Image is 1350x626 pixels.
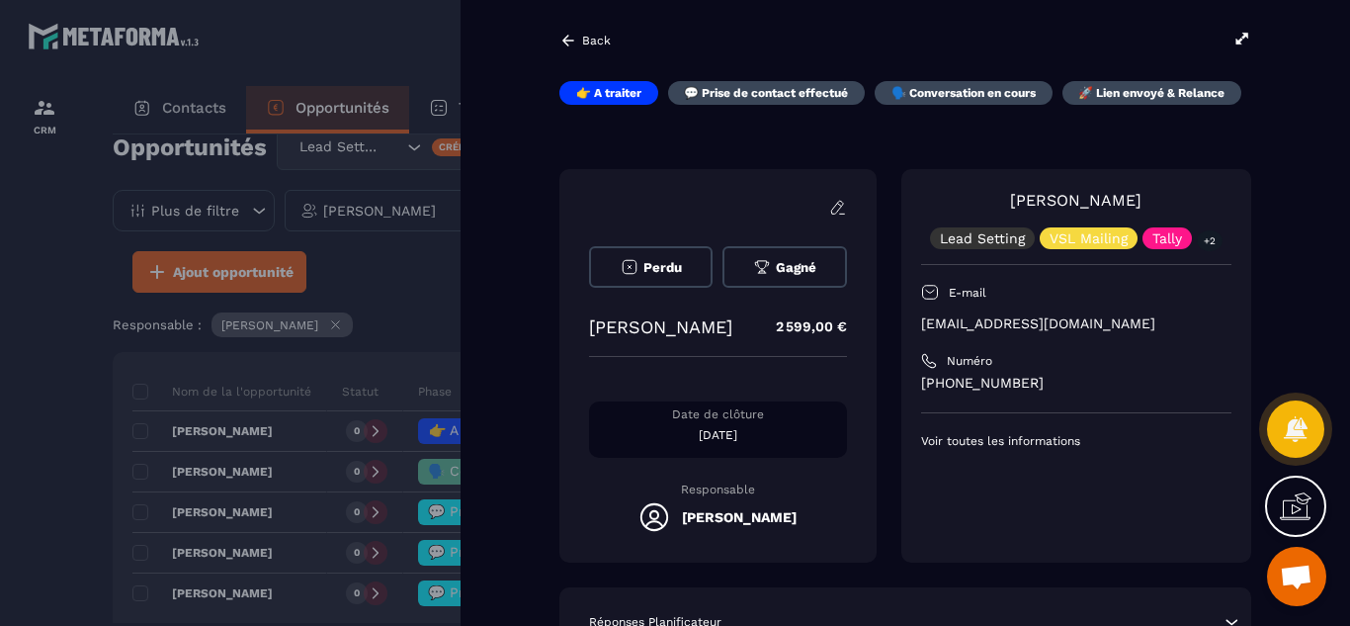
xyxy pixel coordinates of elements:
p: Date de clôture [589,406,847,422]
button: Perdu [589,246,713,288]
p: E-mail [949,285,986,301]
h5: [PERSON_NAME] [682,509,797,525]
p: [PERSON_NAME] [589,316,732,337]
p: 💬 Prise de contact effectué [684,85,848,101]
span: Perdu [643,260,682,275]
p: 2 599,00 € [756,308,847,346]
button: Gagné [722,246,846,288]
p: 🗣️ Conversation en cours [891,85,1036,101]
span: Gagné [776,260,816,275]
a: [PERSON_NAME] [1010,191,1141,210]
p: Numéro [947,353,992,369]
p: Back [582,34,611,47]
p: [EMAIL_ADDRESS][DOMAIN_NAME] [921,314,1231,333]
p: Lead Setting [940,231,1025,245]
p: Responsable [589,483,847,496]
p: Voir toutes les informations [921,433,1231,449]
p: [DATE] [589,427,847,443]
p: +2 [1197,230,1223,251]
div: Ouvrir le chat [1267,547,1326,606]
p: Tally [1152,231,1182,245]
p: VSL Mailing [1050,231,1128,245]
p: 🚀 Lien envoyé & Relance [1078,85,1224,101]
p: 👉 A traiter [576,85,641,101]
p: [PHONE_NUMBER] [921,374,1231,393]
